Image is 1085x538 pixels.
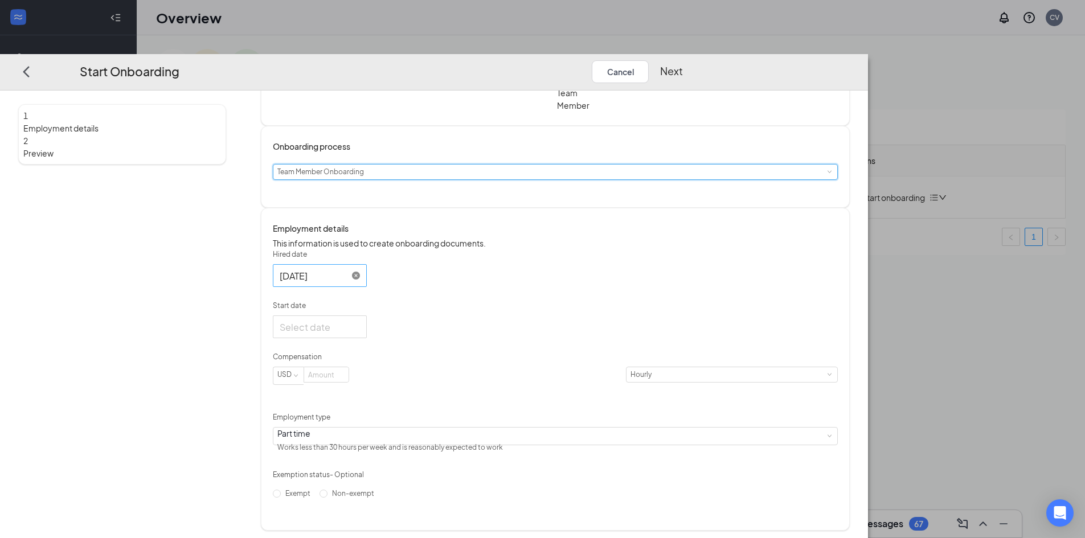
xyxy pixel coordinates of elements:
[1046,499,1074,527] div: Open Intercom Messenger
[304,367,349,382] input: Amount
[23,122,221,134] span: Employment details
[327,489,379,498] span: Non-exempt
[273,249,838,260] p: Hired date
[352,272,360,280] span: close-circle
[273,412,838,422] p: Employment type
[273,237,838,249] p: This information is used to create onboarding documents.
[23,110,28,121] span: 1
[592,60,649,83] button: Cancel
[277,167,364,176] span: Team Member Onboarding
[281,489,315,498] span: Exempt
[273,222,838,235] h4: Employment details
[273,352,838,362] p: Compensation
[277,165,372,179] div: [object Object]
[273,140,838,153] h4: Onboarding process
[272,80,283,93] div: SD
[277,439,503,456] div: Works less than 30 hours per week and is reasonably expected to work
[277,428,503,439] div: Part time
[630,367,660,382] div: Hourly
[277,367,300,382] div: USD
[660,60,683,83] button: Next
[277,428,511,456] div: [object Object]
[23,147,221,159] span: Preview
[80,61,179,80] h3: Start Onboarding
[273,301,838,311] p: Start date
[557,61,601,112] p: Front of House Team Member
[273,470,838,480] p: Exemption status
[348,61,535,100] p: · [PHONE_NUMBER]
[280,268,358,282] input: Sep 16, 2025
[330,470,364,479] span: - Optional
[280,319,358,334] input: Select date
[23,135,28,146] span: 2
